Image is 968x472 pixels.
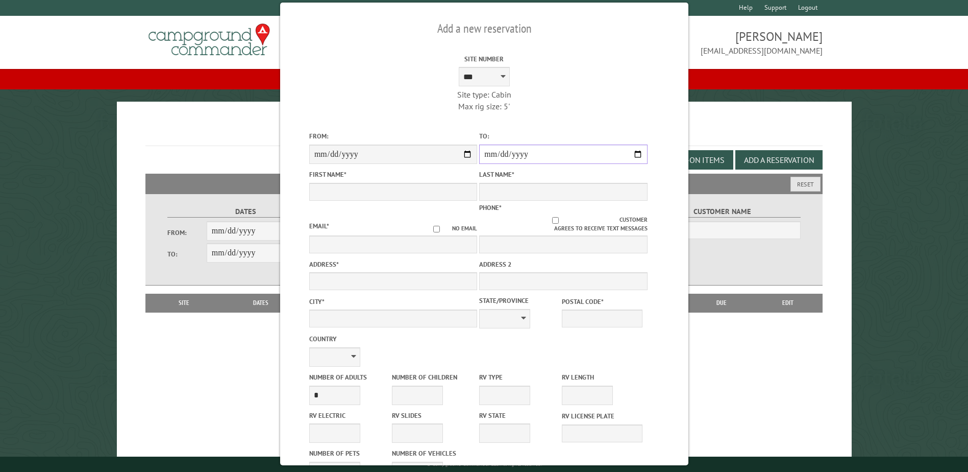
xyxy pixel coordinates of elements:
[167,206,323,218] label: Dates
[479,203,502,212] label: Phone
[309,19,659,38] h2: Add a new reservation
[309,297,477,306] label: City
[400,54,568,64] label: Site Number
[689,294,754,312] th: Due
[562,411,642,421] label: RV License Plate
[151,294,217,312] th: Site
[479,372,560,382] label: RV Type
[167,249,206,259] label: To:
[479,411,560,420] label: RV State
[479,259,647,269] label: Address 2
[421,224,477,233] label: No email
[309,372,389,382] label: Number of Adults
[479,216,647,233] label: Customer agrees to receive text messages
[790,177,821,192] button: Reset
[391,449,472,458] label: Number of Vehicles
[309,131,477,141] label: From:
[309,334,477,344] label: Country
[754,294,823,312] th: Edit
[735,150,823,170] button: Add a Reservation
[400,89,568,100] div: Site type: Cabin
[646,150,733,170] button: Edit Add-on Items
[400,101,568,112] div: Max rig size: 5'
[145,20,273,60] img: Campground Commander
[427,461,542,467] small: © Campground Commander LLC. All rights reserved.
[145,118,822,146] h1: Reservations
[562,297,642,306] label: Postal Code
[491,217,619,224] input: Customer agrees to receive text messages
[145,174,822,193] h2: Filters
[309,259,477,269] label: Address
[167,228,206,238] label: From:
[309,411,389,420] label: RV Electric
[479,296,560,305] label: State/Province
[479,131,647,141] label: To:
[309,222,329,230] label: Email
[217,294,305,312] th: Dates
[562,372,642,382] label: RV Length
[309,449,389,458] label: Number of Pets
[421,226,452,232] input: No email
[391,411,472,420] label: RV Slides
[391,372,472,382] label: Number of Children
[479,170,647,179] label: Last Name
[309,170,477,179] label: First Name
[644,206,800,218] label: Customer Name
